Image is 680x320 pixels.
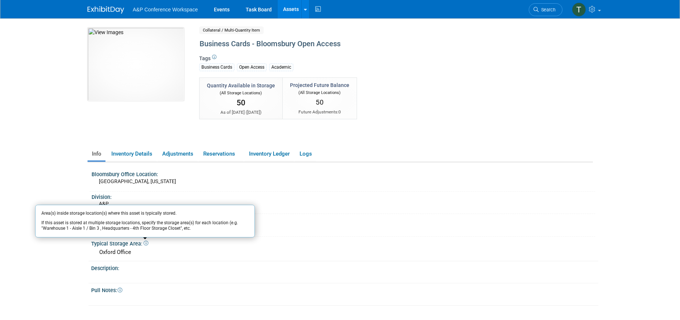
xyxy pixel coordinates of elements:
a: Inventory Details [107,148,156,160]
div: Open Access [237,63,267,71]
div: Quantity Available in Storage [207,82,275,89]
div: Bloomsbury Office Location: [92,169,595,178]
img: View Images [88,28,184,101]
span: A&P Conference Workspace [133,7,198,12]
div: If this asset is stored at multiple storage locations, specify the storage area(s) for each locat... [41,220,249,232]
div: Area(s) inside storage location(s) where this asset is typically stored. [35,205,255,237]
div: Marketer: [92,214,595,223]
span: [GEOGRAPHIC_DATA], [US_STATE] [99,178,176,184]
div: Tags [199,55,532,76]
span: 50 [316,98,324,106]
span: Search [539,7,555,12]
div: Oxford Office [97,247,593,258]
div: Projected Future Balance [290,81,349,89]
div: Business Cards [199,63,234,71]
a: Adjustments [158,148,197,160]
a: Search [529,3,562,16]
div: Business Cards - Bloomsbury Open Access [197,37,532,51]
span: Collateral / Multi-Quantity Item [199,26,264,34]
span: 0 [338,109,341,114]
div: (All Storage Locations) [290,89,349,96]
span: A&P [99,201,109,207]
div: Pull Notes: [91,285,598,294]
div: Academic [269,63,293,71]
img: ExhibitDay [88,6,124,14]
div: Future Adjustments: [290,109,349,115]
a: Info [88,148,105,160]
span: Typical Storage Area: [91,241,148,247]
div: As of [DATE] ( ) [207,109,275,116]
div: (All Storage Locations) [207,89,275,96]
div: Division: [92,192,595,201]
a: Reservations [199,148,243,160]
a: Inventory Ledger [245,148,294,160]
img: Taylor Thompson [572,3,586,17]
a: Logs [295,148,316,160]
span: [DATE] [247,110,260,115]
div: Description: [91,263,598,272]
span: 50 [237,98,245,107]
